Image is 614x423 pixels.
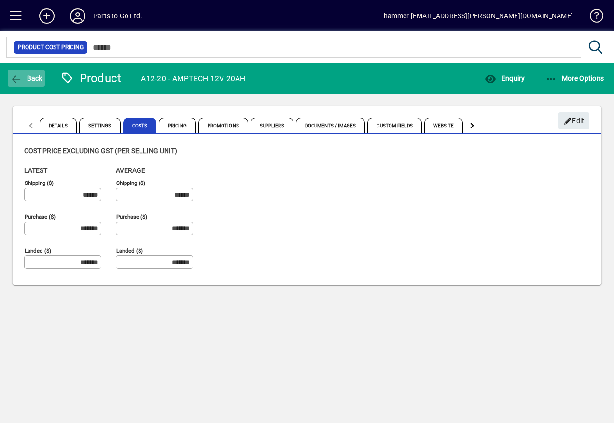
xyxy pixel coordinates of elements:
button: More Options [543,70,607,87]
button: Add [31,7,62,25]
span: Latest [24,167,47,174]
div: hammer [EMAIL_ADDRESS][PERSON_NAME][DOMAIN_NAME] [384,8,573,24]
span: Documents / Images [296,118,365,133]
div: Parts to Go Ltd. [93,8,142,24]
span: Promotions [198,118,248,133]
span: Enquiry [485,74,525,82]
span: More Options [545,74,604,82]
span: Settings [79,118,121,133]
span: Suppliers [251,118,293,133]
button: Back [8,70,45,87]
span: Cost price excluding GST (per selling unit) [24,147,177,155]
div: A12-20 - AMPTECH 12V 20AH [141,71,245,86]
button: Profile [62,7,93,25]
mat-label: Shipping ($) [116,180,145,186]
span: Costs [123,118,157,133]
a: Knowledge Base [583,2,602,33]
span: Website [424,118,463,133]
button: Edit [558,112,589,129]
button: Enquiry [482,70,527,87]
span: Details [40,118,77,133]
mat-label: Purchase ($) [116,213,147,220]
span: Edit [564,113,585,129]
mat-label: Landed ($) [116,247,143,254]
mat-label: Shipping ($) [25,180,54,186]
div: Product [60,70,122,86]
mat-label: Landed ($) [25,247,51,254]
span: Pricing [159,118,196,133]
span: Back [10,74,42,82]
span: Product Cost Pricing [18,42,84,52]
span: Average [116,167,145,174]
span: Custom Fields [367,118,421,133]
mat-label: Purchase ($) [25,213,56,220]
